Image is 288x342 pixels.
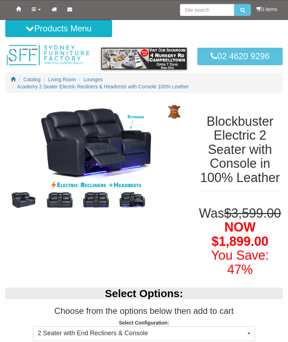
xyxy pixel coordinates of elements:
img: showroom.gif [101,48,187,69]
span: 2 Seater with End Recliners & Console [38,329,246,338]
del: $3,599.00 [224,206,281,221]
a: Living Room [48,77,76,82]
strong: Select Configuration: [119,320,169,326]
a: Catalog [23,77,41,82]
a: Academy 2 Seater Electric Recliners & Headrests with Console 100% Leather [17,84,189,89]
h3: Choose from the options below then add to cart [5,306,283,316]
img: Sydney Furniture Factory [5,44,91,66]
b: Select Options: [105,287,183,299]
a: Lounges [84,77,103,82]
a: 02 4620 9296 [197,48,283,65]
h1: Was [197,206,283,277]
button: 2 Seater with End Recliners & Console [33,326,255,341]
span: NOW $1,899.00 [212,220,268,249]
input: Site search [180,4,234,16]
h1: Blockbuster Electric 2 Seater with Console in 100% Leather [197,114,283,185]
button: Products Menu [5,20,112,37]
li: 0 items [256,6,277,13]
font: You Save: 47% [211,248,269,277]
